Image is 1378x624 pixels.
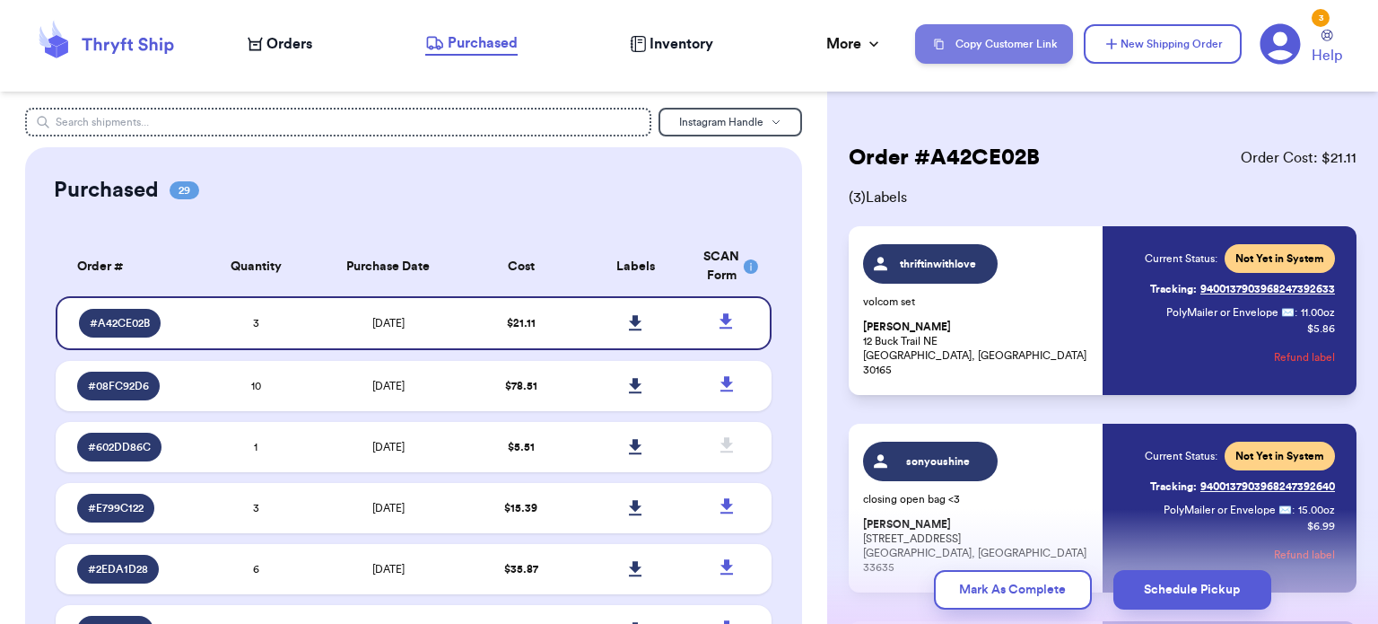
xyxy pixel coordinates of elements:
span: PolyMailer or Envelope ✉️ [1164,505,1292,515]
span: # 602DD86C [88,440,151,454]
span: sonyoushine [895,454,981,469]
a: Purchased [425,32,518,56]
span: $ 5.51 [508,442,535,453]
span: Order Cost: $ 21.11 [1241,147,1356,169]
span: $ 78.51 [505,381,537,391]
span: 10 [251,381,261,391]
th: Labels [578,237,693,296]
span: [PERSON_NAME] [863,518,951,532]
a: 3 [1260,23,1301,65]
span: # E799C122 [88,501,144,515]
th: Cost [464,237,579,296]
span: Tracking: [1150,282,1197,296]
button: Refund label [1274,535,1335,575]
button: New Shipping Order [1084,24,1242,64]
span: [PERSON_NAME] [863,321,951,334]
p: closing open bag <3 [863,492,1092,506]
th: Purchase Date [313,237,464,296]
span: # 2EDA1D28 [88,562,148,576]
a: Inventory [630,33,713,55]
span: 3 [253,318,259,329]
span: 1 [254,442,257,453]
p: $ 6.99 [1307,519,1335,533]
span: Current Status: [1145,251,1217,266]
span: Inventory [650,33,713,55]
span: PolyMailer or Envelope ✉️ [1166,307,1295,318]
span: [DATE] [372,564,405,575]
p: 12 Buck Trail NE [GEOGRAPHIC_DATA], [GEOGRAPHIC_DATA] 30165 [863,320,1092,377]
span: Orders [266,33,312,55]
h2: Order # A42CE02B [849,144,1040,172]
div: 3 [1312,9,1330,27]
p: [STREET_ADDRESS] [GEOGRAPHIC_DATA], [GEOGRAPHIC_DATA] 33635 [863,517,1092,575]
h2: Purchased [54,176,159,205]
span: 6 [253,564,259,575]
span: Help [1312,45,1342,66]
span: ( 3 ) Labels [849,187,1356,208]
input: Search shipments... [25,108,651,136]
p: $ 5.86 [1307,321,1335,336]
button: Schedule Pickup [1113,570,1271,610]
span: # A42CE02B [90,316,150,330]
span: 15.00 oz [1298,503,1335,517]
a: Tracking:9400137903968247392640 [1150,472,1335,501]
span: Tracking: [1150,479,1197,494]
button: Refund label [1274,338,1335,377]
a: Tracking:9400137903968247392633 [1150,275,1335,303]
span: $ 35.87 [504,564,538,575]
div: More [826,33,883,55]
span: Instagram Handle [679,117,763,127]
p: volcom set [863,294,1092,309]
th: Order # [56,237,199,296]
div: SCAN Form [703,248,750,286]
span: Not Yet in System [1235,251,1324,266]
span: thriftinwithlove [895,257,981,271]
span: [DATE] [372,442,405,453]
span: Purchased [448,32,518,54]
button: Copy Customer Link [915,24,1073,64]
span: 3 [253,503,259,514]
span: : [1295,305,1297,320]
span: [DATE] [372,381,405,391]
span: 11.00 oz [1301,305,1335,320]
span: # 08FC92D6 [88,379,149,393]
span: [DATE] [372,503,405,514]
button: Mark As Complete [934,570,1092,610]
a: Orders [248,33,312,55]
a: Help [1312,30,1342,66]
span: : [1292,503,1295,517]
th: Quantity [198,237,313,296]
span: Current Status: [1145,449,1217,463]
span: Not Yet in System [1235,449,1324,463]
span: 29 [170,181,199,199]
span: $ 15.39 [504,503,537,514]
button: Instagram Handle [658,108,802,136]
span: [DATE] [372,318,405,329]
span: $ 21.11 [507,318,536,329]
